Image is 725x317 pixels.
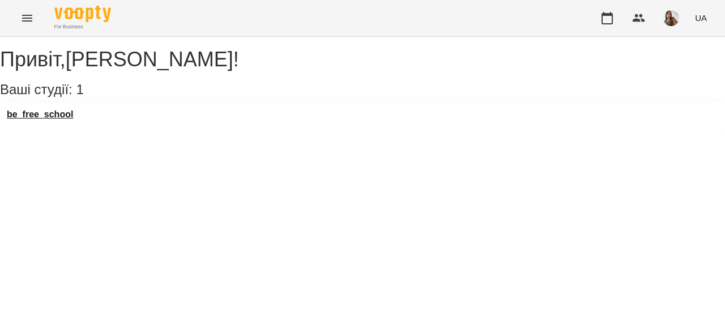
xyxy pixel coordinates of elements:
img: e785d2f60518c4d79e432088573c6b51.jpg [663,10,679,26]
span: For Business [54,23,111,31]
button: Menu [14,5,41,32]
a: be_free_school [7,109,73,120]
img: Voopty Logo [54,6,111,22]
span: 1 [76,82,83,97]
button: UA [690,7,711,28]
span: UA [695,12,707,24]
